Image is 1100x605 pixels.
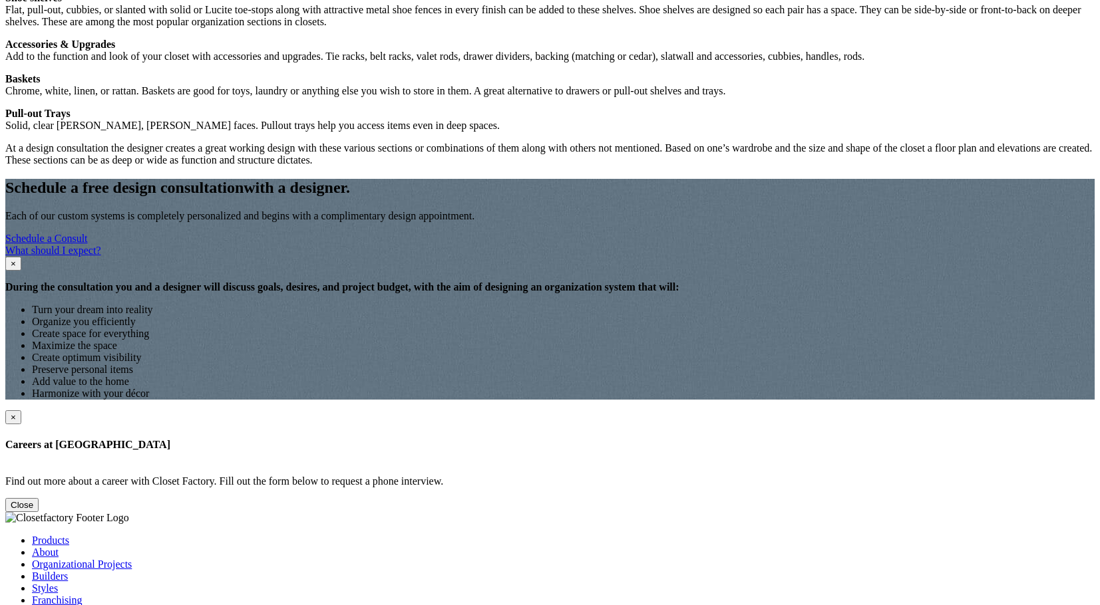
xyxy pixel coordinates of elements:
[5,410,21,424] button: Close
[32,304,1095,316] li: Turn your dream into reality
[5,179,1095,197] h2: Schedule a free design consultation
[5,257,21,271] button: Close
[32,316,1095,328] li: Organize you efficiently
[32,570,68,582] a: Builders
[11,259,16,269] span: ×
[32,352,1095,364] li: Create optimum visibility
[5,73,1095,97] p: Chrome, white, linen, or rattan. Baskets are good for toys, laundry or anything else you wish to ...
[5,439,1095,451] h4: Careers at [GEOGRAPHIC_DATA]
[32,328,1095,340] li: Create space for everything
[5,498,39,512] button: Close
[5,512,129,524] img: Closetfactory Footer Logo
[32,535,69,546] a: Products
[5,142,1095,166] p: At a design consultation the designer creates a great working design with these various sections ...
[5,108,71,119] strong: Pull-out Trays
[5,475,1095,487] p: Find out more about a career with Closet Factory. Fill out the form below to request a phone inte...
[32,546,59,558] a: About
[5,281,679,293] strong: During the consultation you and a designer will discuss goals, desires, and project budget, with ...
[5,210,1095,222] p: Each of our custom systems is completely personalized and begins with a complimentary design appo...
[32,388,1095,400] li: Harmonize with your décor
[244,179,350,196] span: with a designer.
[32,582,58,594] a: Styles
[5,245,101,256] a: What should I expect?
[32,376,1095,388] li: Add value to the home
[32,558,132,570] a: Organizational Projects
[5,39,115,50] strong: Accessories & Upgrades
[5,73,40,84] strong: Baskets
[11,412,16,422] span: ×
[5,108,1095,132] p: Solid, clear [PERSON_NAME], [PERSON_NAME] faces. Pullout trays help you access items even in deep...
[32,364,1095,376] li: Preserve personal items
[5,39,1095,62] p: Add to the function and look of your closet with accessories and upgrades. Tie racks, belt racks,...
[32,340,1095,352] li: Maximize the space
[5,233,88,244] a: Schedule a Consult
